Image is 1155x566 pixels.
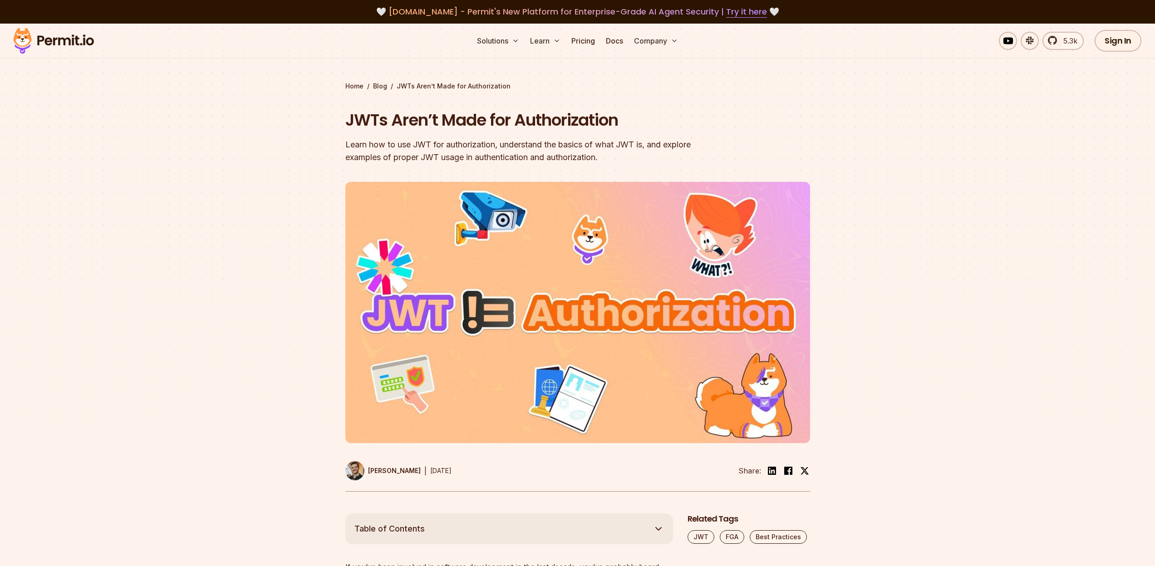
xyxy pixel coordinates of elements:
button: Company [630,32,682,50]
a: JWT [688,530,714,544]
a: Pricing [568,32,599,50]
span: [DOMAIN_NAME] - Permit's New Platform for Enterprise-Grade AI Agent Security | [388,6,767,17]
a: Docs [602,32,627,50]
h1: JWTs Aren’t Made for Authorization [345,109,694,132]
h2: Related Tags [688,513,810,525]
a: [PERSON_NAME] [345,461,421,480]
a: Best Practices [750,530,807,544]
img: JWTs Aren’t Made for Authorization [345,182,810,443]
li: Share: [738,465,761,476]
button: Solutions [473,32,523,50]
span: 5.3k [1058,35,1077,46]
img: facebook [783,465,794,476]
img: twitter [800,466,809,475]
a: Try it here [726,6,767,18]
time: [DATE] [430,467,452,474]
button: Learn [526,32,564,50]
a: Blog [373,82,387,91]
div: / / [345,82,810,91]
img: linkedin [767,465,777,476]
div: | [424,465,427,476]
a: Sign In [1095,30,1141,52]
div: Learn how to use JWT for authorization, understand the basics of what JWT is, and explore example... [345,138,694,164]
div: 🤍 🤍 [22,5,1133,18]
button: Table of Contents [345,513,673,544]
img: Daniel Bass [345,461,364,480]
a: 5.3k [1042,32,1084,50]
span: Table of Contents [354,522,425,535]
p: [PERSON_NAME] [368,466,421,475]
a: Home [345,82,364,91]
a: FGA [720,530,744,544]
img: Permit logo [9,25,98,56]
